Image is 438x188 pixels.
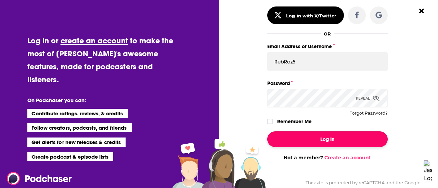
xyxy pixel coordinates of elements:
[267,42,388,51] label: Email Address or Username
[286,13,336,18] div: Log in with X/Twitter
[27,138,126,146] li: Get alerts for new releases & credits
[267,52,388,71] input: Email Address or Username
[27,97,164,103] li: On Podchaser you can:
[267,131,388,147] button: Log In
[277,117,312,126] label: Remember Me
[7,172,67,185] a: Podchaser - Follow, Share and Rate Podcasts
[267,6,344,24] button: Log in with X/Twitter
[324,31,331,37] div: OR
[27,123,132,132] li: Follow creators, podcasts, and friends
[356,89,379,107] div: Reveal
[7,172,73,185] img: Podchaser - Follow, Share and Rate Podcasts
[27,109,128,118] li: Contribute ratings, reviews, & credits
[415,4,428,17] button: Close Button
[27,152,113,161] li: Create podcast & episode lists
[61,36,128,45] a: create an account
[267,155,388,161] div: Not a member?
[349,111,388,116] button: Forgot Password?
[324,155,371,161] a: Create an account
[267,79,388,88] label: Password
